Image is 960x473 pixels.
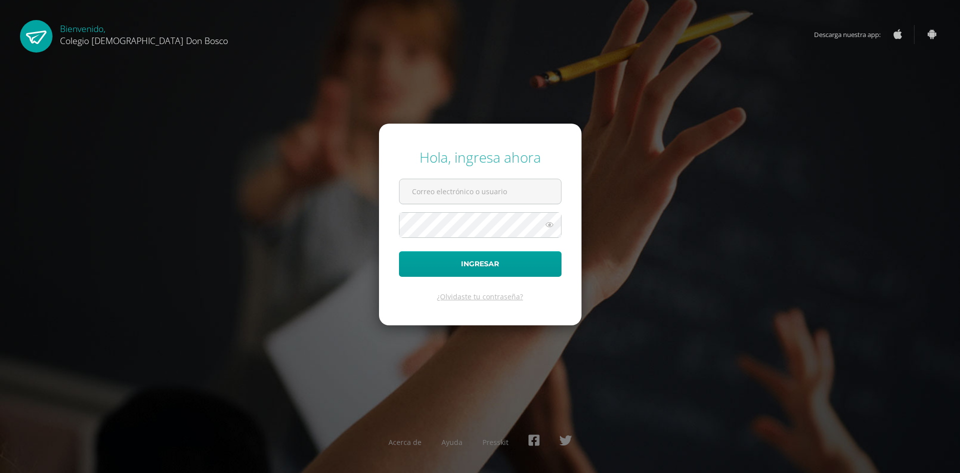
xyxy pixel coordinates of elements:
[388,437,421,447] a: Acerca de
[482,437,508,447] a: Presskit
[437,292,523,301] a: ¿Olvidaste tu contraseña?
[60,35,228,47] span: Colegio [DEMOGRAPHIC_DATA] Don Bosco
[60,20,228,47] div: Bienvenido,
[399,148,561,167] div: Hola, ingresa ahora
[399,251,561,277] button: Ingresar
[814,25,890,44] span: Descarga nuestra app:
[441,437,462,447] a: Ayuda
[399,179,561,204] input: Correo electrónico o usuario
